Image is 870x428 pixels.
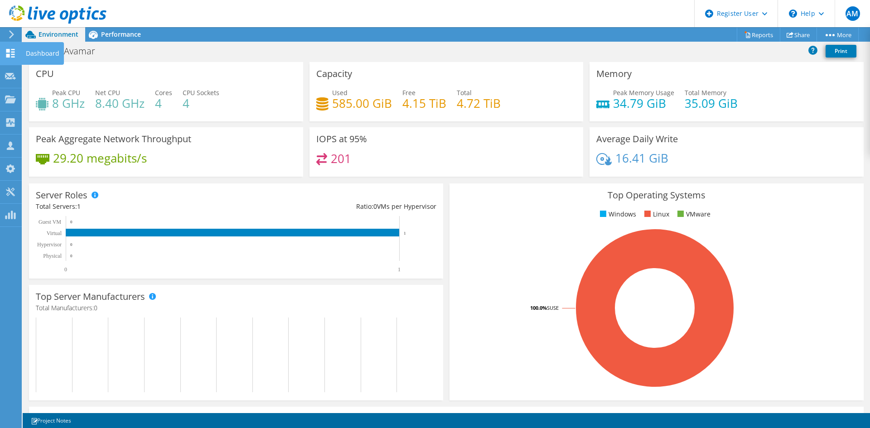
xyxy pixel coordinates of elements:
[95,88,120,97] span: Net CPU
[64,266,67,273] text: 0
[52,88,80,97] span: Peak CPU
[36,69,54,79] h3: CPU
[331,154,351,164] h4: 201
[675,209,710,219] li: VMware
[39,30,78,38] span: Environment
[457,88,472,97] span: Total
[39,219,61,225] text: Guest VM
[613,88,674,97] span: Peak Memory Usage
[36,303,436,313] h4: Total Manufacturers:
[642,209,669,219] li: Linux
[316,69,352,79] h3: Capacity
[36,190,87,200] h3: Server Roles
[332,98,392,108] h4: 585.00 GiB
[316,134,367,144] h3: IOPS at 95%
[183,98,219,108] h4: 4
[52,98,85,108] h4: 8 GHz
[43,253,62,259] text: Physical
[183,88,219,97] span: CPU Sockets
[615,153,668,163] h4: 16.41 GiB
[77,202,81,211] span: 1
[457,98,501,108] h4: 4.72 TiB
[24,415,77,426] a: Project Notes
[846,6,860,21] span: AM
[47,230,62,236] text: Virtual
[685,98,738,108] h4: 35.09 GiB
[780,28,817,42] a: Share
[402,88,416,97] span: Free
[21,42,64,65] div: Dashboard
[36,202,236,212] div: Total Servers:
[36,292,145,302] h3: Top Server Manufacturers
[101,30,141,38] span: Performance
[95,98,145,108] h4: 8.40 GHz
[826,45,856,58] a: Print
[404,231,406,236] text: 1
[36,134,191,144] h3: Peak Aggregate Network Throughput
[817,28,859,42] a: More
[37,241,62,248] text: Hypervisor
[373,202,377,211] span: 0
[456,190,857,200] h3: Top Operating Systems
[530,304,547,311] tspan: 100.0%
[70,254,72,258] text: 0
[613,98,674,108] h4: 34.79 GiB
[547,304,559,311] tspan: SUSE
[70,242,72,247] text: 0
[332,88,348,97] span: Used
[737,28,780,42] a: Reports
[596,69,632,79] h3: Memory
[155,98,172,108] h4: 4
[29,46,109,56] h1: Straive Avamar
[598,209,636,219] li: Windows
[155,88,172,97] span: Cores
[402,98,446,108] h4: 4.15 TiB
[236,202,436,212] div: Ratio: VMs per Hypervisor
[398,266,401,273] text: 1
[596,134,678,144] h3: Average Daily Write
[789,10,797,18] svg: \n
[94,303,97,312] span: 0
[685,88,726,97] span: Total Memory
[53,153,147,163] h4: 29.20 megabits/s
[70,220,72,224] text: 0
